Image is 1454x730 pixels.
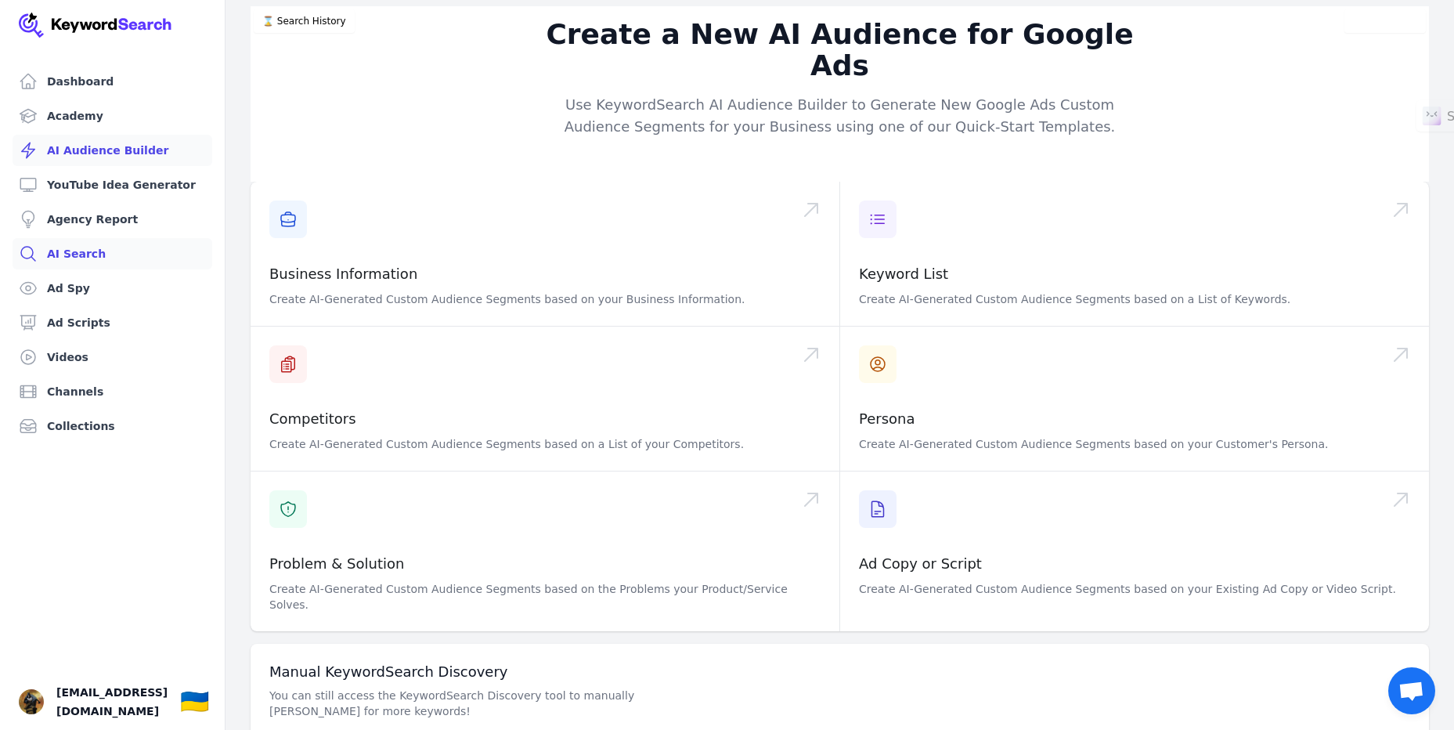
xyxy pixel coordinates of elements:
[13,376,212,407] a: Channels
[269,266,417,282] a: Business Information
[269,555,404,572] a: Problem & Solution
[13,307,212,338] a: Ad Scripts
[13,169,212,201] a: YouTube Idea Generator
[13,66,212,97] a: Dashboard
[539,19,1141,81] h2: Create a New AI Audience for Google Ads
[269,410,356,427] a: Competitors
[859,410,915,427] a: Persona
[13,410,212,442] a: Collections
[180,686,209,717] button: 🇺🇦
[13,100,212,132] a: Academy
[13,238,212,269] a: AI Search
[859,266,948,282] a: Keyword List
[269,688,720,719] p: You can still access the KeywordSearch Discovery tool to manually [PERSON_NAME] for more keywords!
[13,342,212,373] a: Videos
[269,663,1410,681] h3: Manual KeywordSearch Discovery
[56,683,168,721] span: [EMAIL_ADDRESS][DOMAIN_NAME]
[19,689,44,714] button: Open user button
[1388,667,1435,714] div: Відкритий чат
[1344,9,1426,33] button: Video Tutorial
[19,13,172,38] img: Your Company
[180,688,209,716] div: 🇺🇦
[13,135,212,166] a: AI Audience Builder
[254,9,355,33] button: ⌛️ Search History
[13,273,212,304] a: Ad Spy
[859,555,982,572] a: Ad Copy or Script
[539,94,1141,138] p: Use KeywordSearch AI Audience Builder to Generate New Google Ads Custom Audience Segments for you...
[13,204,212,235] a: Agency Report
